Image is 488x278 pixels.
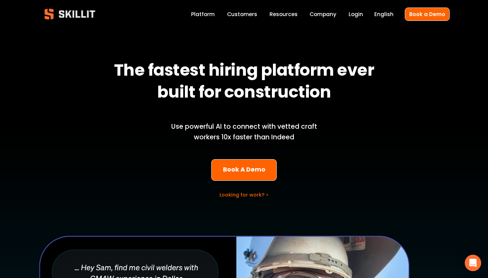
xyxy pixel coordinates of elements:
a: Book a Demo [405,8,450,21]
img: Skillit [39,4,101,24]
a: Company [310,10,336,19]
span: Resources [270,10,298,18]
a: Platform [191,10,215,19]
a: Customers [227,10,257,19]
a: Login [349,10,363,19]
a: Book A Demo [211,159,277,181]
a: Looking for work? > [220,191,268,198]
div: language picker [374,10,393,19]
div: Open Intercom Messenger [465,255,481,271]
strong: The fastest hiring platform ever built for construction [114,58,377,108]
a: folder dropdown [270,10,298,19]
p: Use powerful AI to connect with vetted craft workers 10x faster than Indeed [160,122,329,142]
span: English [374,10,393,18]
